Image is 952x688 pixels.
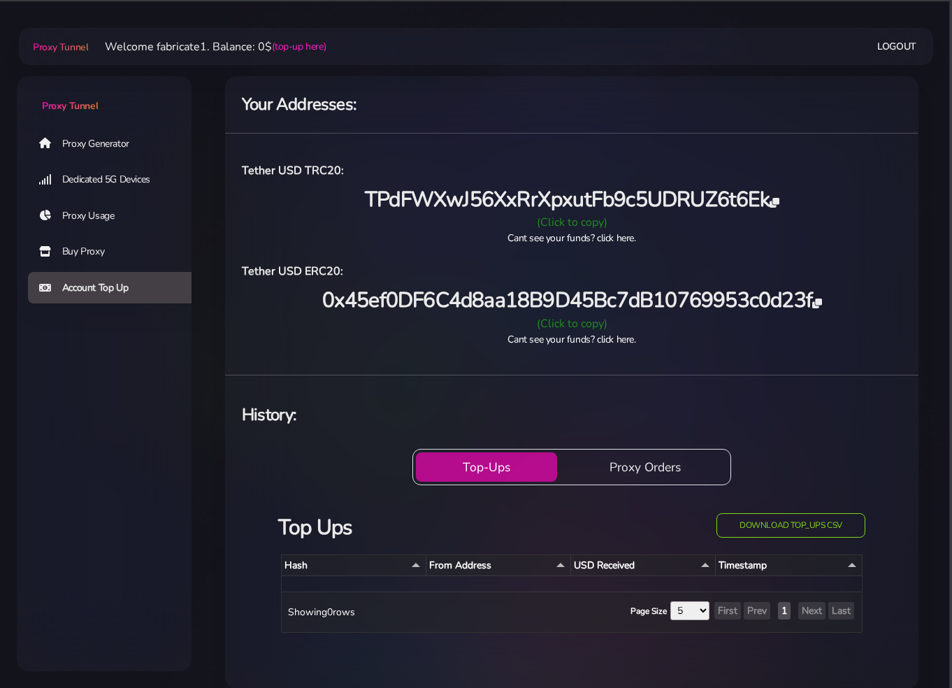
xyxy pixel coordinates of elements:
div: (Click to copy) [233,315,910,332]
span: TPdFWXwJ56XxRrXpxutFb9c5UDRUZ6t6Ek [365,185,779,214]
div: (Click to copy) [233,214,910,231]
a: Cant see your funds? click here. [507,333,635,346]
a: Cant see your funds? click here. [507,231,635,245]
div: Hash [284,558,423,573]
a: Buy Proxy [28,236,203,268]
a: Proxy Usage [28,200,203,232]
h6: Tether USD TRC20: [242,162,902,180]
a: Proxy Tunnel [30,36,88,58]
iframe: Webchat Widget [872,608,935,671]
select: Page Size [670,601,709,620]
a: (top-up here) [272,39,326,54]
button: Top-Ups [416,452,557,482]
h6: Tether USD ERC20: [242,262,902,280]
h4: History: [242,403,902,427]
span: Proxy Tunnel [33,41,88,54]
div: USD Received [574,558,712,573]
a: Dedicated 5G Devices [28,164,203,196]
button: Show Page 1 [778,602,791,619]
span: Proxy Tunnel [42,99,98,113]
button: Next Page [798,602,825,619]
button: Download top_ups CSV [716,513,865,538]
div: From Address [429,558,568,573]
button: Prev Page [744,602,770,619]
button: First Page [714,602,741,619]
span: Showing [288,605,327,619]
button: Proxy Orders [563,452,728,482]
a: Account Top Up [28,272,203,304]
div: Timestamp [719,558,859,573]
label: Page Size [630,605,667,617]
span: 0 [327,605,333,619]
h3: Top Ups [278,513,664,542]
a: Proxy Generator [28,127,203,159]
span: rows [333,605,355,619]
h4: Your Addresses: [242,93,902,116]
span: 0x45ef0DF6C4d8aa18B9D45Bc7dB10769953c0d23f [322,286,822,315]
button: Last Page [828,602,854,619]
a: Logout [877,34,916,59]
li: Welcome fabricate1. Balance: 0$ [88,38,326,55]
a: Proxy Tunnel [17,76,192,113]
